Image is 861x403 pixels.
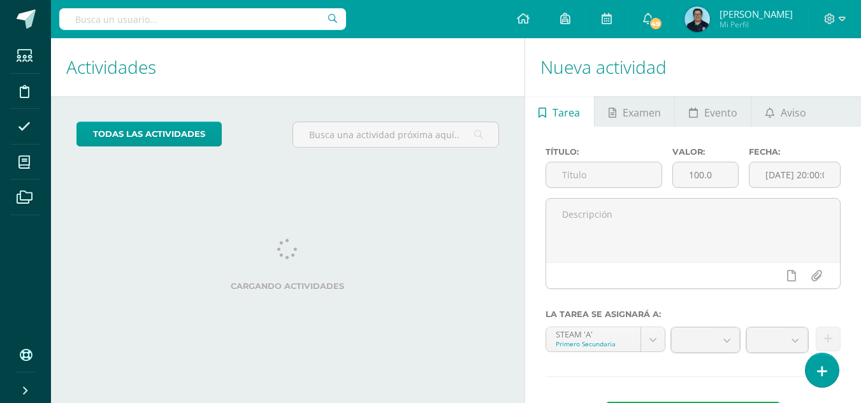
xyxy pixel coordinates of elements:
span: [PERSON_NAME] [720,8,793,20]
input: Título [546,162,662,187]
span: Mi Perfil [720,19,793,30]
div: Primero Secundaria [556,339,631,348]
a: Evento [675,96,751,127]
a: Examen [595,96,674,127]
a: todas las Actividades [76,122,222,146]
input: Busca un usuario... [59,8,346,30]
label: Valor: [672,147,739,157]
label: Título: [546,147,663,157]
span: 49 [648,17,662,31]
h1: Actividades [66,38,509,96]
input: Fecha de entrega [749,162,840,187]
div: STEAM 'A' [556,327,631,339]
span: Examen [623,97,661,128]
img: 184c7fb42b6969cef0dbd54cdc089abb.png [684,6,710,32]
span: Evento [704,97,737,128]
h1: Nueva actividad [540,38,846,96]
label: La tarea se asignará a: [546,309,841,319]
label: Cargando actividades [76,281,499,291]
span: Tarea [553,97,580,128]
span: Aviso [781,97,806,128]
input: Busca una actividad próxima aquí... [293,122,498,147]
a: STEAM 'A'Primero Secundaria [546,327,665,351]
input: Puntos máximos [673,162,738,187]
a: Tarea [525,96,594,127]
label: Fecha: [749,147,841,157]
a: Aviso [751,96,820,127]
